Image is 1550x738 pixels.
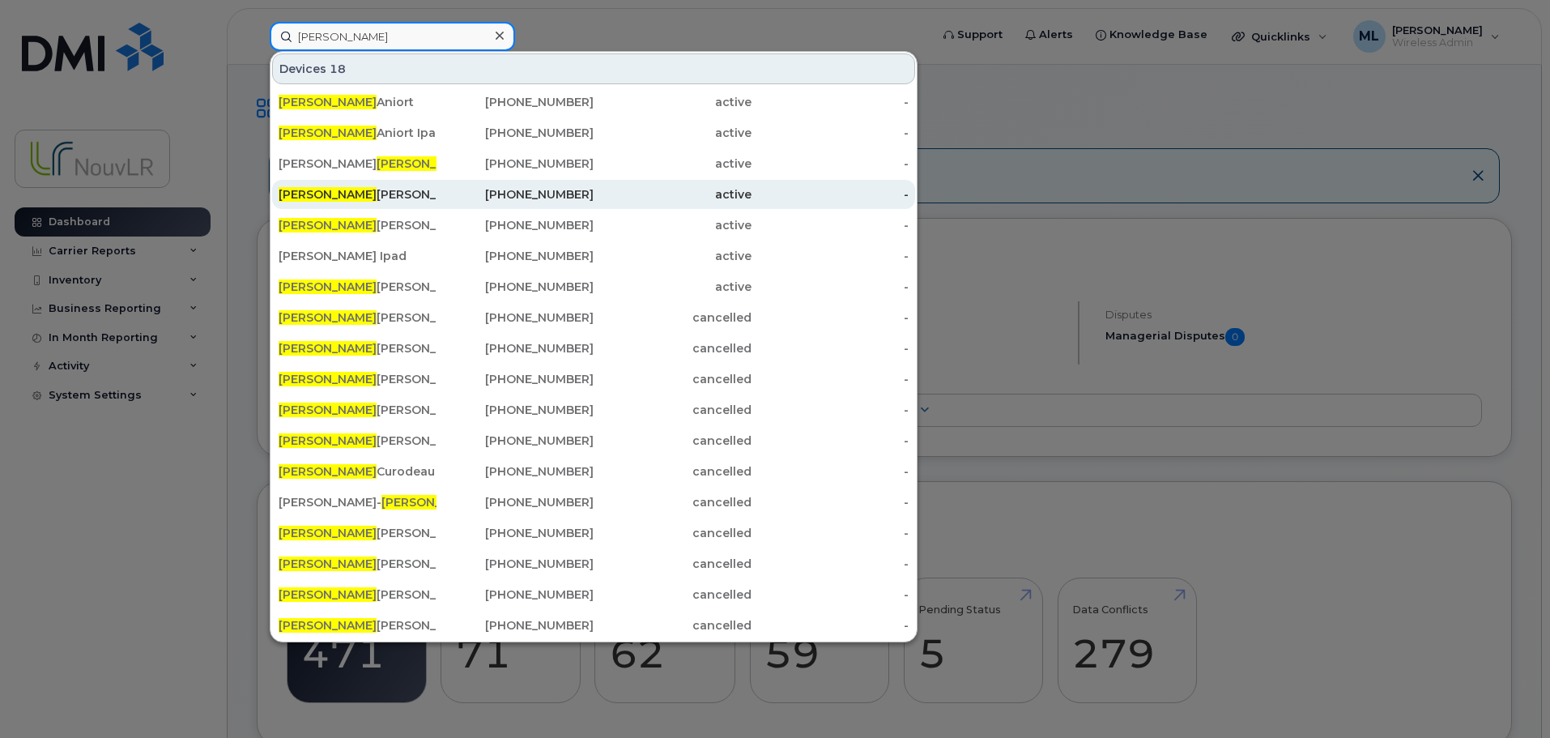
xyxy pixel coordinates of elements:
[594,556,752,572] div: cancelled
[436,340,594,356] div: [PHONE_NUMBER]
[594,525,752,541] div: cancelled
[279,310,377,325] span: [PERSON_NAME]
[279,526,377,540] span: [PERSON_NAME]
[272,426,915,455] a: [PERSON_NAME][PERSON_NAME][PHONE_NUMBER]cancelled-
[594,186,752,203] div: active
[594,156,752,172] div: active
[279,372,377,386] span: [PERSON_NAME]
[594,340,752,356] div: cancelled
[272,334,915,363] a: [PERSON_NAME][PERSON_NAME][PHONE_NUMBER]cancelled-
[436,156,594,172] div: [PHONE_NUMBER]
[594,371,752,387] div: cancelled
[279,494,436,510] div: [PERSON_NAME]- Marquis
[279,186,436,203] div: [PERSON_NAME]
[436,402,594,418] div: [PHONE_NUMBER]
[594,617,752,633] div: cancelled
[279,402,436,418] div: [PERSON_NAME]
[279,279,377,294] span: [PERSON_NAME]
[752,156,909,172] div: -
[594,248,752,264] div: active
[272,211,915,240] a: [PERSON_NAME][PERSON_NAME][PHONE_NUMBER]active-
[436,248,594,264] div: [PHONE_NUMBER]
[272,457,915,486] a: [PERSON_NAME]Curodeau[PHONE_NUMBER]cancelled-
[279,617,436,633] div: [PERSON_NAME] Ipad
[272,518,915,548] a: [PERSON_NAME][PERSON_NAME][PHONE_NUMBER]cancelled-
[272,303,915,332] a: [PERSON_NAME][PERSON_NAME] Ipad[PHONE_NUMBER]cancelled-
[752,371,909,387] div: -
[436,279,594,295] div: [PHONE_NUMBER]
[752,433,909,449] div: -
[279,371,436,387] div: [PERSON_NAME]
[752,125,909,141] div: -
[279,433,377,448] span: [PERSON_NAME]
[272,180,915,209] a: [PERSON_NAME][PERSON_NAME][PHONE_NUMBER]active-
[272,53,915,84] div: Devices
[272,241,915,271] a: [PERSON_NAME] Ipad[PHONE_NUMBER]active-
[272,87,915,117] a: [PERSON_NAME]Aniort[PHONE_NUMBER]active-
[279,126,377,140] span: [PERSON_NAME]
[279,556,436,572] div: [PERSON_NAME]
[752,556,909,572] div: -
[279,95,377,109] span: [PERSON_NAME]
[436,433,594,449] div: [PHONE_NUMBER]
[594,463,752,480] div: cancelled
[377,156,475,171] span: [PERSON_NAME]
[279,218,377,232] span: [PERSON_NAME]
[436,186,594,203] div: [PHONE_NUMBER]
[330,61,346,77] span: 18
[279,279,436,295] div: [PERSON_NAME] Ipad
[436,125,594,141] div: [PHONE_NUMBER]
[752,248,909,264] div: -
[279,587,436,603] div: [PERSON_NAME]
[594,587,752,603] div: cancelled
[436,494,594,510] div: [PHONE_NUMBER]
[272,488,915,517] a: [PERSON_NAME]-[PERSON_NAME]Marquis[PHONE_NUMBER]cancelled-
[594,433,752,449] div: cancelled
[279,309,436,326] div: [PERSON_NAME] Ipad
[279,217,436,233] div: [PERSON_NAME]
[279,463,436,480] div: Curodeau
[279,464,377,479] span: [PERSON_NAME]
[436,556,594,572] div: [PHONE_NUMBER]
[272,149,915,178] a: [PERSON_NAME][PERSON_NAME]Ipad[PHONE_NUMBER]active-
[381,495,479,510] span: [PERSON_NAME]
[279,433,436,449] div: [PERSON_NAME]
[594,125,752,141] div: active
[594,217,752,233] div: active
[594,94,752,110] div: active
[752,186,909,203] div: -
[272,611,915,640] a: [PERSON_NAME][PERSON_NAME] Ipad[PHONE_NUMBER]cancelled-
[279,618,377,633] span: [PERSON_NAME]
[752,340,909,356] div: -
[752,463,909,480] div: -
[436,587,594,603] div: [PHONE_NUMBER]
[594,279,752,295] div: active
[279,187,377,202] span: [PERSON_NAME]
[279,525,436,541] div: [PERSON_NAME]
[752,217,909,233] div: -
[594,309,752,326] div: cancelled
[279,341,377,356] span: [PERSON_NAME]
[752,279,909,295] div: -
[279,94,436,110] div: Aniort
[752,617,909,633] div: -
[752,587,909,603] div: -
[272,549,915,578] a: [PERSON_NAME][PERSON_NAME][PHONE_NUMBER]cancelled-
[279,587,377,602] span: [PERSON_NAME]
[752,494,909,510] div: -
[272,118,915,147] a: [PERSON_NAME]Aniort Ipad[PHONE_NUMBER]active-
[272,365,915,394] a: [PERSON_NAME][PERSON_NAME][PHONE_NUMBER]cancelled-
[279,156,436,172] div: [PERSON_NAME] Ipad
[279,557,377,571] span: [PERSON_NAME]
[279,125,436,141] div: Aniort Ipad
[436,309,594,326] div: [PHONE_NUMBER]
[436,217,594,233] div: [PHONE_NUMBER]
[436,371,594,387] div: [PHONE_NUMBER]
[752,525,909,541] div: -
[594,494,752,510] div: cancelled
[436,463,594,480] div: [PHONE_NUMBER]
[272,580,915,609] a: [PERSON_NAME][PERSON_NAME][PHONE_NUMBER]cancelled-
[436,525,594,541] div: [PHONE_NUMBER]
[279,248,436,264] div: [PERSON_NAME] Ipad
[272,395,915,424] a: [PERSON_NAME][PERSON_NAME][PHONE_NUMBER]cancelled-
